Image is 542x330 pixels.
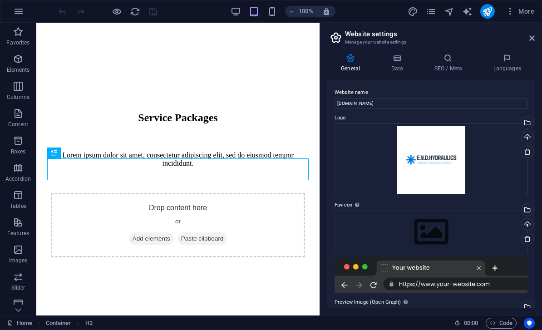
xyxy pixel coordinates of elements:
span: : [470,320,472,326]
span: More [506,7,534,16]
span: Code [490,318,512,329]
p: Content [8,121,28,128]
h6: Session time [454,318,478,329]
p: Elements [7,66,30,74]
button: design [408,6,419,17]
input: Name... [335,98,527,109]
label: Website name [335,87,527,98]
span: Add elements [93,210,138,222]
label: Logo [335,113,527,123]
button: More [502,4,538,19]
i: AI Writer [462,6,473,17]
button: pages [426,6,437,17]
i: Publish [482,6,493,17]
span: Paste clipboard [141,210,191,222]
a: Click to cancel selection. Double-click to open Pages [7,318,32,329]
div: Select files from the file manager, stock photos, or upload file(s) [335,211,527,253]
label: Preview Image (Open Graph) [335,297,527,308]
button: Click here to leave preview mode and continue editing [111,6,122,17]
div: Drop content here [15,170,269,235]
p: Tables [10,202,26,210]
h4: Languages [479,54,535,73]
p: Images [9,257,28,264]
button: Code [486,318,517,329]
p: Slider [11,284,25,291]
button: text_generator [462,6,473,17]
p: Boxes [11,148,26,155]
p: Features [7,230,29,237]
h4: SEO / Meta [420,54,479,73]
p: Columns [7,94,30,101]
p: Favorites [6,39,30,46]
button: publish [480,4,495,19]
label: Favicon [335,200,527,211]
button: navigator [444,6,455,17]
h2: Website settings [345,30,535,38]
button: Usercentrics [524,318,535,329]
i: Design (Ctrl+Alt+Y) [408,6,418,17]
i: Navigator [444,6,454,17]
i: Pages (Ctrl+Alt+S) [426,6,436,17]
div: endhydraulics-high-resolution-logo-Z-n1VUH1_ItvhanYEspl9g.png [335,123,527,196]
button: 100% [285,6,317,17]
span: 00 00 [464,318,478,329]
button: reload [129,6,140,17]
nav: breadcrumb [46,318,93,329]
h4: General [327,54,377,73]
h3: Manage your website settings [345,38,517,46]
h4: Data [377,54,420,73]
span: Click to select. Double-click to edit [85,318,93,329]
i: Reload page [130,6,140,17]
h6: 100% [299,6,313,17]
i: On resize automatically adjust zoom level to fit chosen device. [322,7,330,15]
p: Accordion [5,175,31,182]
span: Click to select. Double-click to edit [46,318,71,329]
